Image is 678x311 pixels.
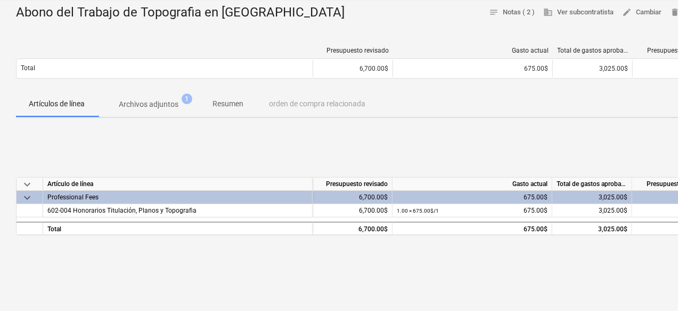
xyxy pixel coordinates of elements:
[47,207,197,214] span: 602-004 Honorarios Titulación, Planos y Topografia
[393,178,552,191] div: Gasto actual
[47,191,308,204] div: Professional Fees
[552,178,632,191] div: Total de gastos aprobados
[16,4,353,21] div: Abono del Trabajo de Topografia en [GEOGRAPHIC_DATA]
[313,204,393,217] div: 6,700.00$
[182,94,192,104] span: 1
[397,191,548,204] div: 675.00$
[213,98,243,110] p: Resumen
[317,47,389,54] div: Presupuesto revisado
[539,4,618,21] button: Ver subcontratista
[313,60,393,77] div: 6,700.00$
[313,178,393,191] div: Presupuesto revisado
[313,222,393,235] div: 6,700.00$
[543,7,553,17] span: business
[397,65,548,72] div: 675.00$
[119,99,178,110] p: Archivos adjuntos
[21,191,34,204] span: keyboard_arrow_down
[21,64,35,73] p: Total
[489,6,535,19] span: Notas ( 2 )
[43,178,313,191] div: Artículo de línea
[552,222,632,235] div: 3,025.00$
[21,178,34,191] span: keyboard_arrow_down
[599,207,627,214] span: 3,025.00$
[397,223,548,236] div: 675.00$
[397,47,549,54] div: Gasto actual
[397,208,439,214] small: 1.00 × 675.00$ / 1
[489,7,499,17] span: notes
[557,47,628,54] div: Total de gastos aprobados
[43,222,313,235] div: Total
[622,6,661,19] span: Cambiar
[618,4,666,21] button: Cambiar
[552,191,632,204] div: 3,025.00$
[622,7,632,17] span: edit
[552,60,632,77] div: 3,025.00$
[543,6,614,19] span: Ver subcontratista
[485,4,539,21] button: Notas ( 2 )
[397,204,548,217] div: 675.00$
[29,98,85,110] p: Artículos de línea
[313,191,393,204] div: 6,700.00$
